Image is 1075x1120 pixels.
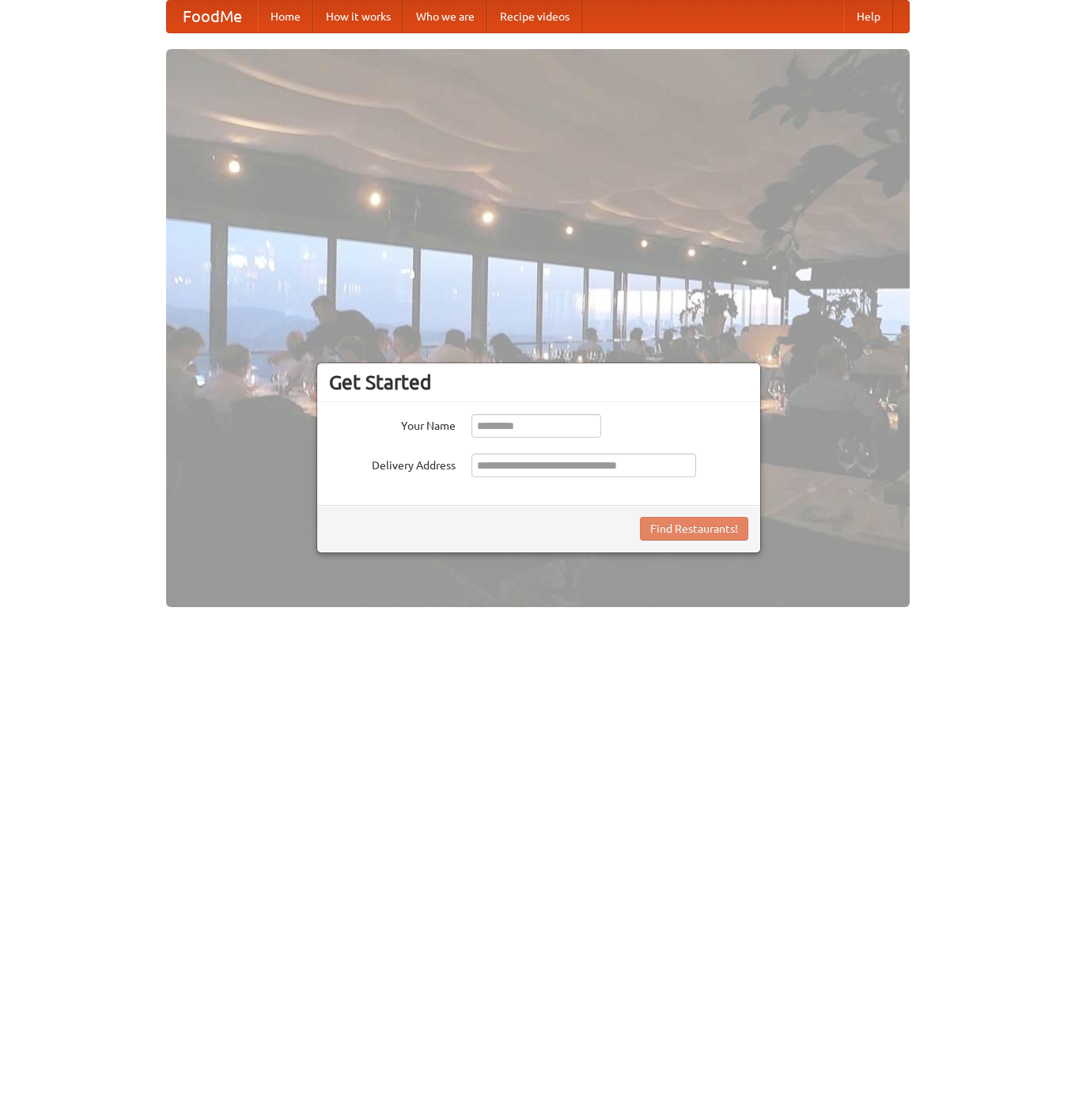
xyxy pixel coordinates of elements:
[329,414,456,434] label: Your Name
[258,1,313,32] a: Home
[167,1,258,32] a: FoodMe
[403,1,487,32] a: Who we are
[329,454,456,473] label: Delivery Address
[313,1,403,32] a: How it works
[640,517,748,541] button: Find Restaurants!
[487,1,582,32] a: Recipe videos
[329,370,748,394] h3: Get Started
[844,1,893,32] a: Help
